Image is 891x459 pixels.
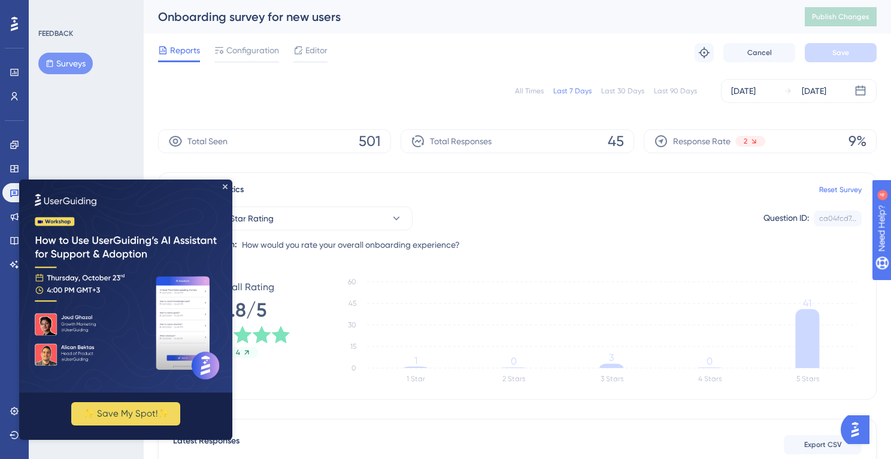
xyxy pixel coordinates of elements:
[804,440,842,449] span: Export CSV
[204,5,208,10] div: Close Preview
[242,238,460,252] span: How would you rate your overall onboarding experience?
[52,223,161,246] button: ✨ Save My Spot!✨
[430,134,492,148] span: Total Responses
[819,185,862,194] a: Reset Survey
[601,86,644,96] div: Last 30 Days
[173,206,413,230] button: Question 1 - Star Rating
[803,297,811,309] tspan: 41
[784,435,862,454] button: Export CSV
[158,8,775,25] div: Onboarding survey for new users
[187,134,228,148] span: Total Seen
[83,6,87,16] div: 4
[348,299,356,308] tspan: 45
[173,434,240,455] span: Latest Responses
[511,355,517,367] tspan: 0
[698,375,722,383] text: 4 Stars
[28,3,75,17] span: Need Help?
[515,86,544,96] div: All Times
[802,84,826,98] div: [DATE]
[219,297,266,323] span: 4.8/5
[723,43,795,62] button: Cancel
[805,43,877,62] button: Save
[747,48,772,57] span: Cancel
[348,278,356,286] tspan: 60
[350,342,356,351] tspan: 15
[812,12,869,22] span: Publish Changes
[731,84,756,98] div: [DATE]
[38,53,93,74] button: Surveys
[226,43,279,57] span: Configuration
[38,29,73,38] div: FEEDBACK
[796,375,819,383] text: 5 Stars
[407,375,425,383] text: 1 Star
[359,132,381,151] span: 501
[211,280,274,294] span: Overall Rating
[553,86,592,96] div: Last 7 Days
[832,48,849,57] span: Save
[819,214,856,223] div: ca04fcd7...
[601,375,623,383] text: 3 Stars
[744,136,747,146] span: 2
[502,375,525,383] text: 2 Stars
[414,355,417,366] tspan: 1
[305,43,328,57] span: Editor
[805,7,877,26] button: Publish Changes
[673,134,731,148] span: Response Rate
[608,132,624,151] span: 45
[351,364,356,372] tspan: 0
[848,132,866,151] span: 9%
[707,355,713,367] tspan: 0
[170,43,200,57] span: Reports
[763,211,809,226] div: Question ID:
[841,412,877,448] iframe: UserGuiding AI Assistant Launcher
[609,352,614,363] tspan: 3
[654,86,697,96] div: Last 90 Days
[348,321,356,329] tspan: 30
[236,348,240,357] span: 4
